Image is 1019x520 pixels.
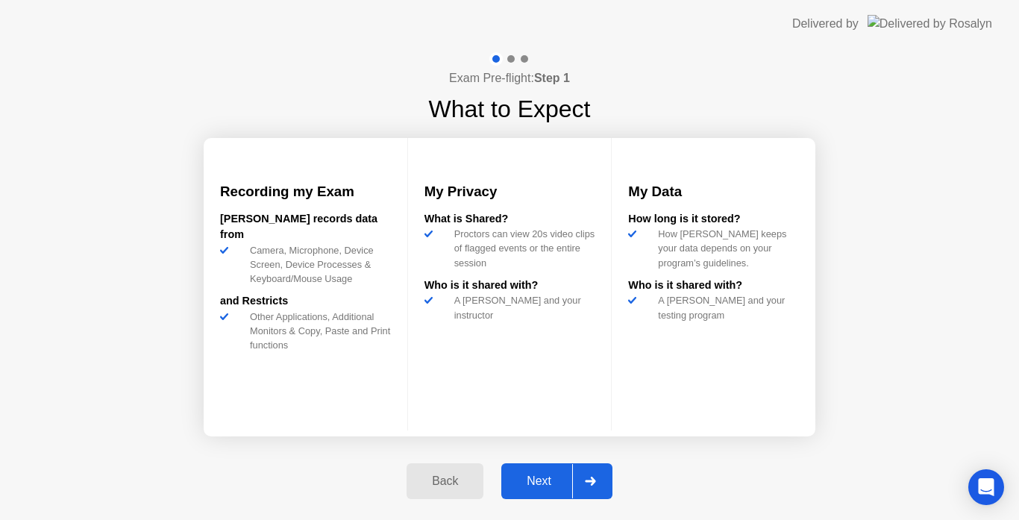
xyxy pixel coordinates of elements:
[244,243,391,286] div: Camera, Microphone, Device Screen, Device Processes & Keyboard/Mouse Usage
[220,211,391,243] div: [PERSON_NAME] records data from
[968,469,1004,505] div: Open Intercom Messenger
[448,227,595,270] div: Proctors can view 20s video clips of flagged events or the entire session
[424,211,595,228] div: What is Shared?
[424,181,595,202] h3: My Privacy
[448,293,595,322] div: A [PERSON_NAME] and your instructor
[534,72,570,84] b: Step 1
[501,463,612,499] button: Next
[628,181,799,202] h3: My Data
[244,310,391,353] div: Other Applications, Additional Monitors & Copy, Paste and Print functions
[429,91,591,127] h1: What to Expect
[220,181,391,202] h3: Recording my Exam
[424,278,595,294] div: Who is it shared with?
[628,211,799,228] div: How long is it stored?
[407,463,483,499] button: Back
[792,15,859,33] div: Delivered by
[628,278,799,294] div: Who is it shared with?
[506,474,572,488] div: Next
[411,474,479,488] div: Back
[868,15,992,32] img: Delivered by Rosalyn
[220,293,391,310] div: and Restricts
[652,293,799,322] div: A [PERSON_NAME] and your testing program
[449,69,570,87] h4: Exam Pre-flight:
[652,227,799,270] div: How [PERSON_NAME] keeps your data depends on your program’s guidelines.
